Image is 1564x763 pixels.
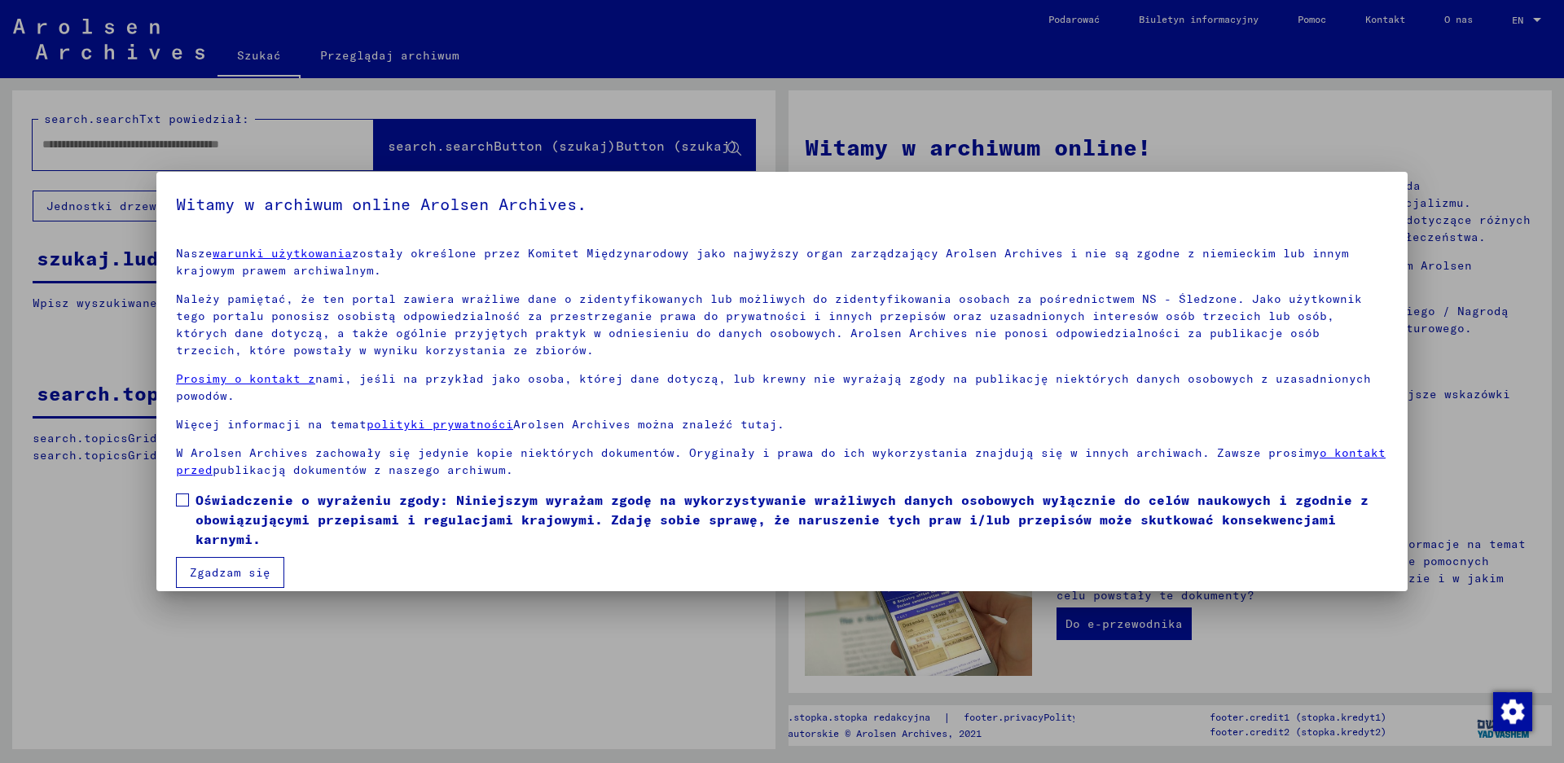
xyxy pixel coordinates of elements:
p: W Arolsen Archives zachowały się jedynie kopie niektórych dokumentów. Oryginały i prawa do ich wy... [176,445,1388,479]
button: Zgadzam się [176,557,284,588]
p: Nasze zostały określone przez Komitet Międzynarodowy jako najwyższy organ zarządzający Arolsen Ar... [176,245,1388,279]
h5: Witamy w archiwum online Arolsen Archives. [176,191,1388,217]
a: warunki użytkowania [213,246,352,261]
img: Zustimmung ändern [1493,692,1532,731]
font: Oświadczenie o wyrażeniu zgody: Niniejszym wyrażam zgodę na wykorzystywanie wrażliwych danych oso... [195,492,1368,547]
p: Należy pamiętać, że ten portal zawiera wrażliwe dane o zidentyfikowanych lub możliwych do zidenty... [176,291,1388,359]
p: Więcej informacji na temat Arolsen Archives można znaleźć tutaj. [176,416,1388,433]
p: nami, jeśli na przykład jako osoba, której dane dotyczą, lub krewny nie wyrażają zgody na publika... [176,371,1388,405]
a: o kontakt przed [176,445,1386,477]
a: Prosimy o kontakt z [176,371,315,386]
a: polityki prywatności [367,417,513,432]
